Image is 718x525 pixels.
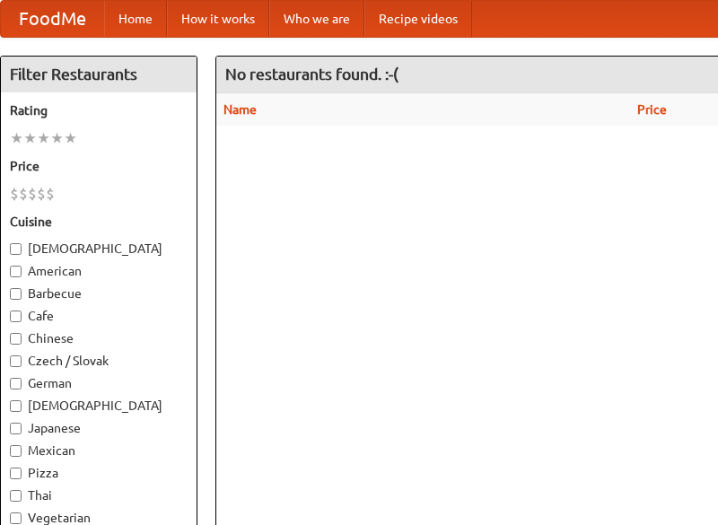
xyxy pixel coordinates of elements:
input: [DEMOGRAPHIC_DATA] [10,400,22,412]
label: German [10,374,188,392]
input: [DEMOGRAPHIC_DATA] [10,243,22,255]
label: Chinese [10,329,188,347]
a: Home [104,1,167,37]
input: Mexican [10,445,22,457]
input: German [10,378,22,389]
h5: Rating [10,101,188,119]
input: Barbecue [10,288,22,300]
label: Thai [10,486,188,504]
label: Czech / Slovak [10,352,188,370]
h5: Cuisine [10,213,188,231]
li: $ [19,184,28,204]
label: Barbecue [10,284,188,302]
input: Cafe [10,311,22,322]
a: Name [223,102,257,117]
li: ★ [23,128,37,148]
a: FoodMe [1,1,104,37]
label: Japanese [10,419,188,437]
label: [DEMOGRAPHIC_DATA] [10,397,188,415]
h4: Filter Restaurants [1,57,197,92]
li: $ [46,184,55,204]
input: Pizza [10,468,22,479]
label: [DEMOGRAPHIC_DATA] [10,240,188,258]
input: American [10,266,22,277]
label: American [10,262,188,280]
li: $ [10,184,19,204]
li: ★ [37,128,50,148]
li: ★ [10,128,23,148]
label: Cafe [10,307,188,325]
ng-pluralize: No restaurants found. :-( [225,66,398,83]
a: Price [637,102,667,117]
input: Czech / Slovak [10,355,22,367]
li: ★ [64,128,77,148]
li: $ [28,184,37,204]
a: Recipe videos [364,1,472,37]
input: Japanese [10,423,22,434]
label: Pizza [10,464,188,482]
a: Who we are [269,1,364,37]
li: ★ [50,128,64,148]
li: $ [37,184,46,204]
a: How it works [167,1,269,37]
input: Chinese [10,333,22,345]
input: Thai [10,490,22,502]
h5: Price [10,157,188,175]
label: Mexican [10,442,188,459]
input: Vegetarian [10,512,22,524]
